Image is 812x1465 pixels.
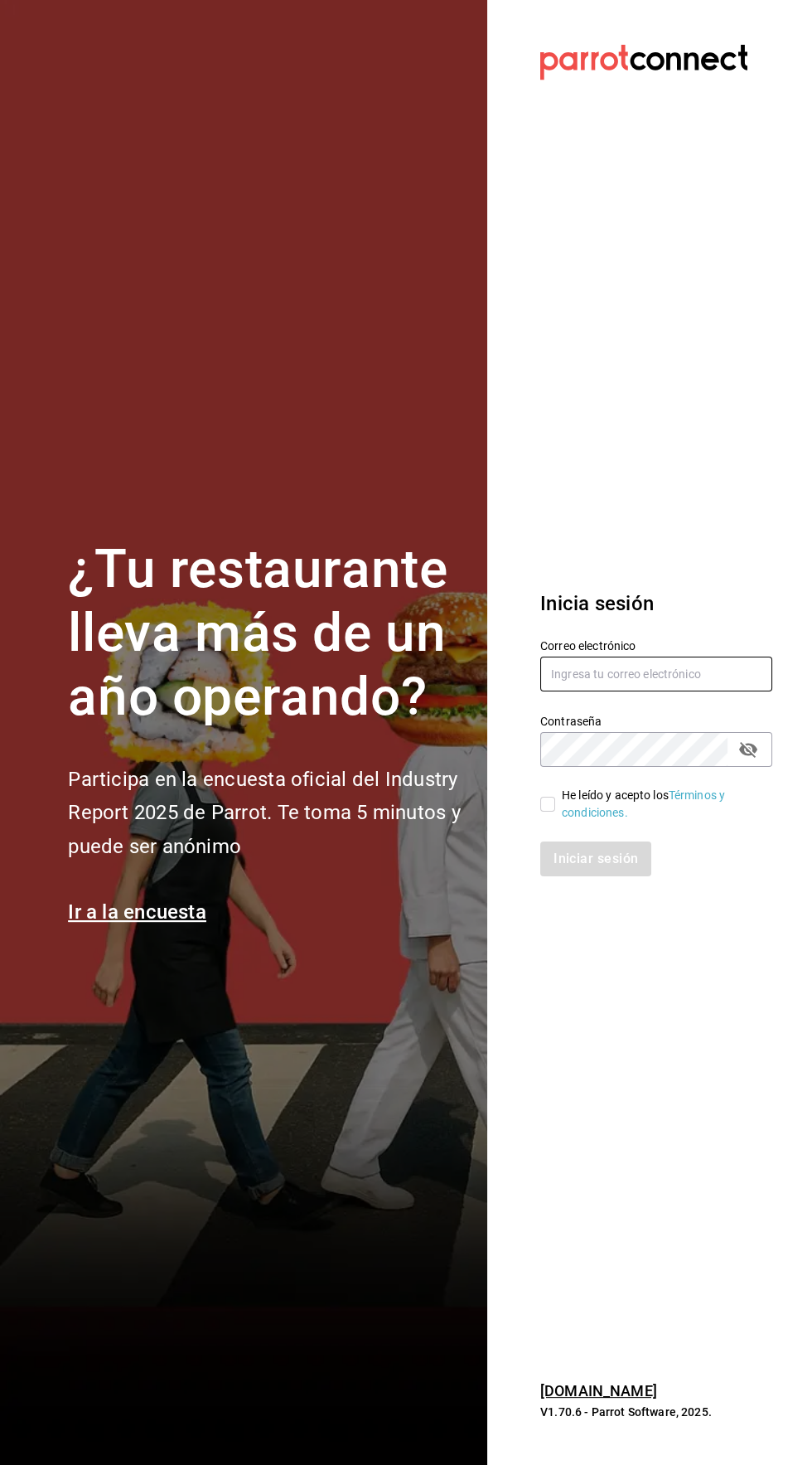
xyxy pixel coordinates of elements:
a: Ir a la encuesta [68,900,206,924]
h2: Participa en la encuesta oficial del Industry Report 2025 de Parrot. Te toma 5 minutos y puede se... [68,763,467,864]
div: He leído y acepto los [562,787,759,822]
a: [DOMAIN_NAME] [540,1382,657,1400]
label: Correo electrónico [540,640,772,652]
p: V1.70.6 - Parrot Software, 2025. [540,1404,772,1420]
button: passwordField [734,735,762,764]
input: Ingresa tu correo electrónico [540,657,772,691]
label: Contraseña [540,716,772,727]
h3: Inicia sesión [540,589,772,619]
h1: ¿Tu restaurante lleva más de un año operando? [68,538,467,729]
